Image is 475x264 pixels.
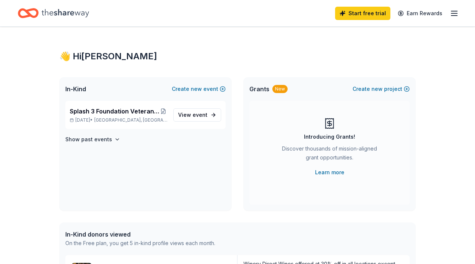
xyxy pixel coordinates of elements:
[172,85,226,93] button: Createnewevent
[65,230,215,239] div: In-Kind donors viewed
[65,239,215,248] div: On the Free plan, you get 5 in-kind profile views each month.
[272,85,288,93] div: New
[173,108,221,122] a: View event
[70,117,167,123] p: [DATE] •
[249,85,269,93] span: Grants
[65,135,120,144] button: Show past events
[191,85,202,93] span: new
[65,135,112,144] h4: Show past events
[304,132,355,141] div: Introducing Grants!
[393,7,447,20] a: Earn Rewards
[70,107,159,116] span: Splash 3 Foundation Veteran Charities Golf Tournament
[193,112,207,118] span: event
[178,110,207,119] span: View
[65,85,86,93] span: In-Kind
[18,4,89,22] a: Home
[59,50,416,62] div: 👋 Hi [PERSON_NAME]
[94,117,167,123] span: [GEOGRAPHIC_DATA], [GEOGRAPHIC_DATA]
[335,7,390,20] a: Start free trial
[353,85,410,93] button: Createnewproject
[279,144,380,165] div: Discover thousands of mission-aligned grant opportunities.
[315,168,344,177] a: Learn more
[371,85,383,93] span: new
